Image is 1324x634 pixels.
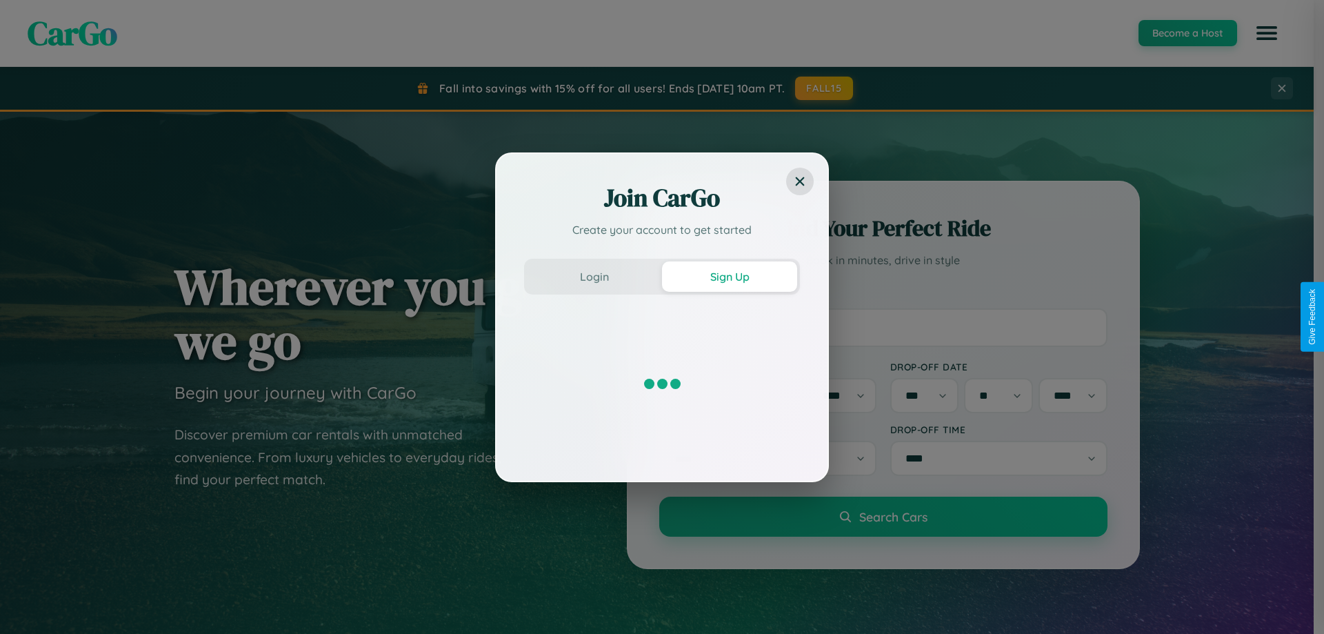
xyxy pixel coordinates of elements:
iframe: Intercom live chat [14,587,47,620]
button: Login [527,261,662,292]
div: Give Feedback [1307,289,1317,345]
p: Create your account to get started [524,221,800,238]
button: Sign Up [662,261,797,292]
h2: Join CarGo [524,181,800,215]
